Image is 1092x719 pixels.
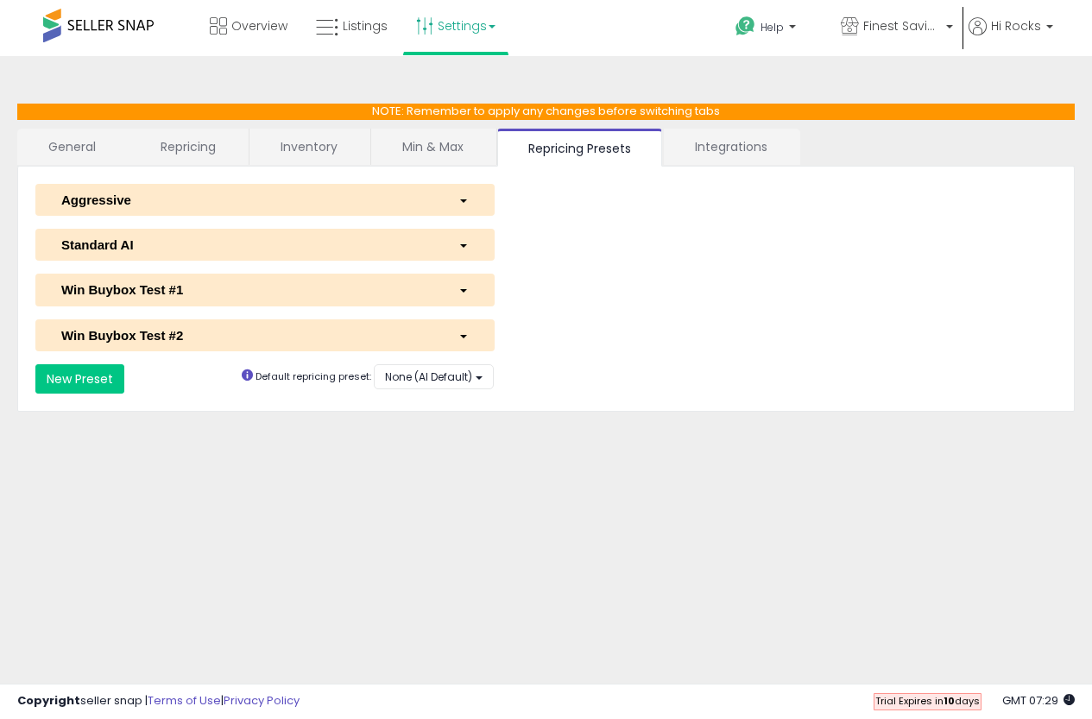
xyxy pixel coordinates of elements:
[374,364,494,389] button: None (AI Default)
[256,369,371,383] small: Default repricing preset:
[224,692,300,709] a: Privacy Policy
[385,369,472,384] span: None (AI Default)
[969,17,1053,56] a: Hi Rocks
[35,184,495,216] button: Aggressive
[991,17,1041,35] span: Hi Rocks
[129,129,247,165] a: Repricing
[944,694,955,708] b: 10
[497,129,662,167] a: Repricing Presets
[735,16,756,37] i: Get Help
[761,20,784,35] span: Help
[249,129,369,165] a: Inventory
[371,129,495,165] a: Min & Max
[17,104,1075,120] p: NOTE: Remember to apply any changes before switching tabs
[231,17,287,35] span: Overview
[875,694,980,708] span: Trial Expires in days
[48,191,445,209] div: Aggressive
[343,17,388,35] span: Listings
[17,692,80,709] strong: Copyright
[48,236,445,254] div: Standard AI
[35,364,124,394] button: New Preset
[863,17,941,35] span: Finest Savings
[17,693,300,710] div: seller snap | |
[35,319,495,351] button: Win Buybox Test #2
[35,229,495,261] button: Standard AI
[35,274,495,306] button: Win Buybox Test #1
[722,3,825,56] a: Help
[17,129,128,165] a: General
[148,692,221,709] a: Terms of Use
[48,326,445,344] div: Win Buybox Test #2
[664,129,798,165] a: Integrations
[48,281,445,299] div: Win Buybox Test #1
[1002,692,1075,709] span: 2025-08-12 07:29 GMT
